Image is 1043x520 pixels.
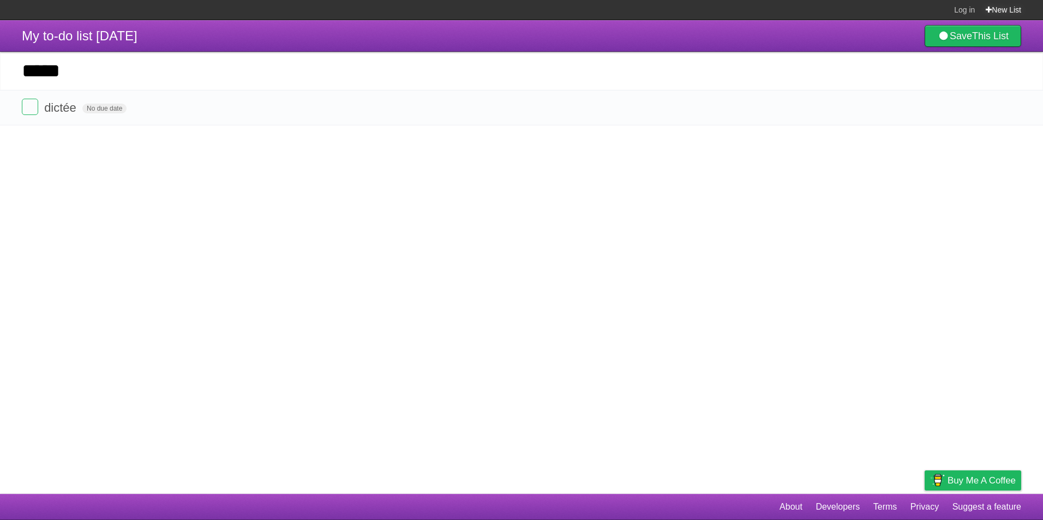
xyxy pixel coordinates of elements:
span: dictée [44,101,79,114]
a: SaveThis List [925,25,1021,47]
span: Buy me a coffee [948,471,1016,490]
a: Suggest a feature [952,497,1021,517]
a: Developers [816,497,860,517]
span: No due date [82,104,127,113]
a: About [780,497,802,517]
span: My to-do list [DATE] [22,28,137,43]
b: This List [972,31,1009,41]
label: Done [22,99,38,115]
a: Privacy [910,497,939,517]
a: Terms [873,497,897,517]
a: Buy me a coffee [925,470,1021,491]
img: Buy me a coffee [930,471,945,489]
